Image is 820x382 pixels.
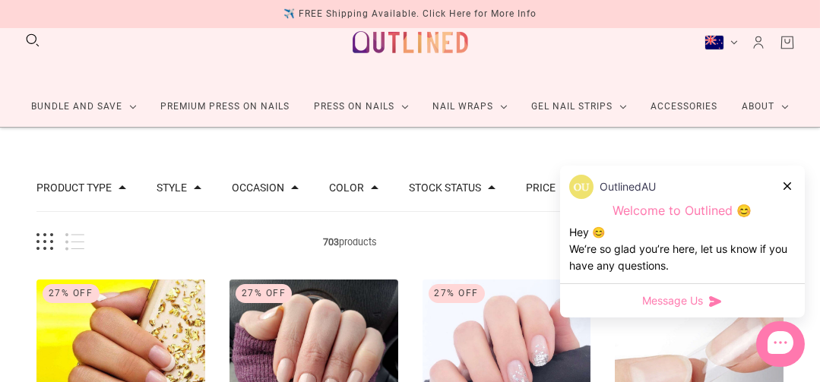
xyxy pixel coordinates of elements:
[232,182,284,193] button: Filter by Occasion
[36,233,53,251] button: Grid view
[569,175,594,199] img: data:image/png;base64,iVBORw0KGgoAAAANSUhEUgAAACQAAAAkCAYAAADhAJiYAAACJklEQVR4AexUO28TQRice/mFQxI...
[642,293,703,308] span: Message Us
[779,34,796,51] a: Cart
[149,87,302,127] a: Premium Press On Nails
[302,87,421,127] a: Press On Nails
[283,6,537,22] div: ✈️ FREE Shipping Available. Click Here for More Info
[157,182,187,193] button: Filter by Style
[520,87,639,127] a: Gel Nail Strips
[569,203,796,219] p: Welcome to Outlined 😊
[24,32,41,49] button: Search
[344,10,477,74] a: Outlined
[526,182,556,193] button: Filter by Price
[569,224,796,274] div: Hey 😊 We‘re so glad you’re here, let us know if you have any questions.
[750,34,767,51] a: Account
[704,35,738,50] button: New Zealand
[421,87,520,127] a: Nail Wraps
[324,236,340,248] b: 703
[600,178,656,195] p: OutlinedAU
[36,182,112,193] button: Filter by Product type
[429,284,486,303] div: 27% Off
[65,233,84,251] button: List view
[639,87,730,127] a: Accessories
[43,284,100,303] div: 27% Off
[84,234,616,250] span: products
[236,284,293,303] div: 27% Off
[20,87,149,127] a: Bundle and Save
[329,182,364,193] button: Filter by Color
[409,182,481,193] button: Filter by Stock status
[730,87,801,127] a: About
